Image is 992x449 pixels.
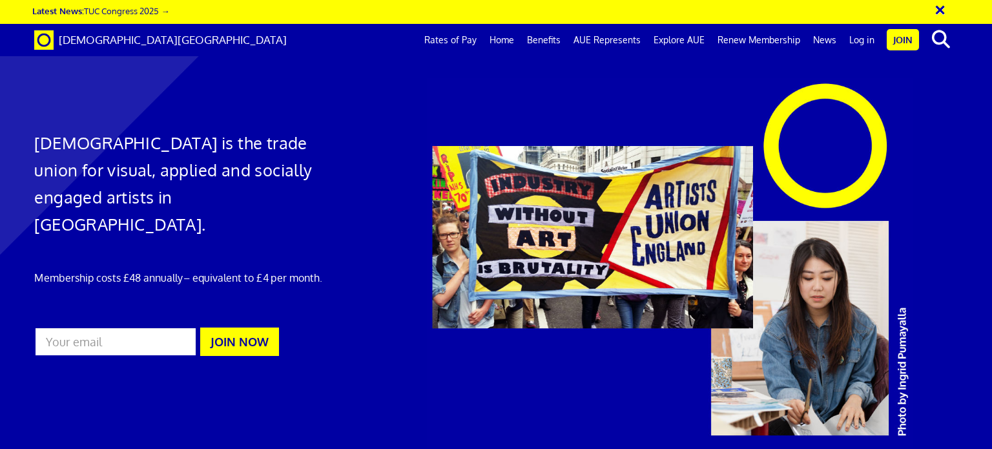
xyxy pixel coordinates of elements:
a: AUE Represents [567,24,647,56]
a: Rates of Pay [418,24,483,56]
a: Brand [DEMOGRAPHIC_DATA][GEOGRAPHIC_DATA] [25,24,296,56]
a: Log in [843,24,881,56]
span: [DEMOGRAPHIC_DATA][GEOGRAPHIC_DATA] [59,33,287,47]
a: Benefits [521,24,567,56]
a: News [807,24,843,56]
a: Renew Membership [711,24,807,56]
a: Explore AUE [647,24,711,56]
a: Join [887,29,919,50]
button: search [922,26,961,53]
h1: [DEMOGRAPHIC_DATA] is the trade union for visual, applied and socially engaged artists in [GEOGRA... [34,129,329,238]
a: Home [483,24,521,56]
input: Your email [34,327,196,357]
strong: Latest News: [32,5,84,16]
p: Membership costs £48 annually – equivalent to £4 per month. [34,270,329,286]
button: JOIN NOW [200,328,279,356]
a: Latest News:TUC Congress 2025 → [32,5,169,16]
